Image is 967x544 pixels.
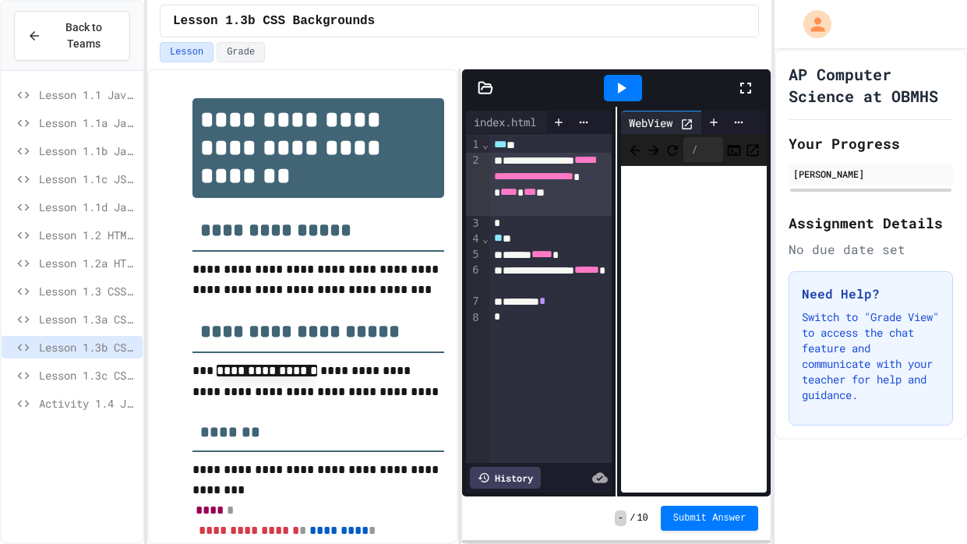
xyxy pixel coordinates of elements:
div: index.html [466,111,563,134]
span: Back [627,140,643,159]
span: 10 [637,512,648,525]
span: Lesson 1.3a CSS Selectors [39,311,136,327]
button: Submit Answer [661,506,759,531]
span: Lesson 1.2a HTML Continued [39,255,136,271]
span: Lesson 1.1d JavaScript [39,199,136,215]
div: 1 [466,137,482,153]
p: Switch to "Grade View" to access the chat feature and communicate with your teacher for help and ... [802,309,940,403]
button: Grade [217,42,265,62]
span: Lesson 1.1 JavaScript Intro [39,87,136,103]
button: Console [726,140,742,159]
span: Fold line [482,138,489,150]
div: 4 [466,231,482,247]
div: WebView [621,111,721,134]
iframe: Web Preview [621,166,767,493]
div: / [683,137,723,162]
span: Back to Teams [51,19,117,52]
span: Lesson 1.3 CSS Introduction [39,283,136,299]
button: Open in new tab [745,140,761,159]
div: 8 [466,310,482,326]
span: Lesson 1.3b CSS Backgrounds [173,12,375,30]
div: 2 [466,153,482,216]
span: Lesson 1.2 HTML Basics [39,227,136,243]
h2: Your Progress [789,132,953,154]
button: Lesson [160,42,214,62]
span: Activity 1.4 JS Animation Intro [39,395,136,412]
div: 6 [466,263,482,294]
div: My Account [787,6,835,42]
span: / [630,512,635,525]
span: Submit Answer [673,512,746,525]
span: - [615,510,626,526]
button: Refresh [665,140,680,159]
span: Lesson 1.1c JS Intro [39,171,136,187]
span: Lesson 1.3b CSS Backgrounds [39,339,136,355]
span: Lesson 1.3c CSS Margins & Padding [39,367,136,383]
h2: Assignment Details [789,212,953,234]
span: Fold line [482,232,489,245]
h1: AP Computer Science at OBMHS [789,63,953,107]
div: 7 [466,294,482,309]
h3: Need Help? [802,284,940,303]
div: 5 [466,247,482,263]
div: [PERSON_NAME] [793,167,948,181]
span: Lesson 1.1b JavaScript Intro [39,143,136,159]
span: Lesson 1.1a JavaScript Intro [39,115,136,131]
button: Back to Teams [14,11,130,61]
div: WebView [621,115,680,131]
div: index.html [466,114,544,130]
div: No due date set [789,240,953,259]
div: 3 [466,216,482,231]
span: Forward [646,140,662,159]
div: History [470,467,541,489]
